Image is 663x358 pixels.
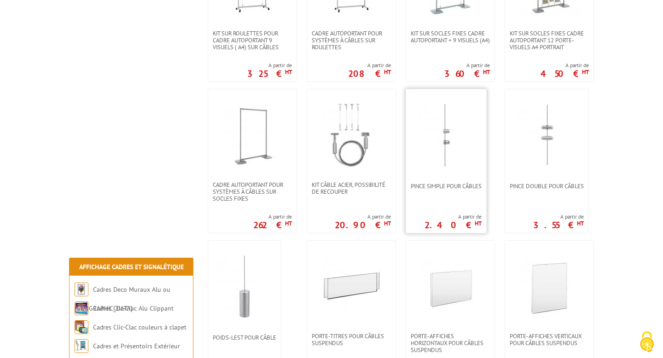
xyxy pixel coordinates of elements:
span: Kit Câble acier, possibilité de recouper [312,181,391,195]
a: Kit sur socles fixes cadre autoportant 12 porte-visuels A4 portrait [505,30,593,51]
a: Poids-lest pour câble [208,334,281,341]
a: Cadre autoportant pour systèmes à câbles sur socles fixes [208,181,297,202]
p: 325 € [247,71,292,76]
p: 208 € [348,71,391,76]
a: Pince double pour câbles [505,183,588,190]
img: Pince simple pour câbles [414,103,478,167]
p: 20.90 € [335,222,391,228]
img: Poids-lest pour câble [212,254,277,319]
img: Cadre autoportant pour systèmes à câbles sur socles fixes [220,103,285,167]
span: Pince double pour câbles [510,183,584,190]
a: Cadre autoportant pour systèmes à câbles sur roulettes [307,30,395,51]
sup: HT [483,68,490,76]
p: 2.40 € [425,222,482,228]
a: Cadres et Présentoirs Extérieur [93,342,180,350]
span: Cadre autoportant pour systèmes à câbles sur roulettes [312,30,391,51]
span: A partir de [335,213,391,220]
img: Cookies (fenêtre modale) [635,330,658,353]
span: A partir de [348,62,391,69]
span: Cadre autoportant pour systèmes à câbles sur socles fixes [213,181,292,202]
a: Kit sur roulettes pour cadre autoportant 9 visuels ( A4) sur câbles [208,30,297,51]
span: Kit sur socles fixes cadre autoportant 12 porte-visuels A4 portrait [510,30,589,51]
img: Porte-titres pour câbles suspendus [319,254,384,319]
sup: HT [384,219,391,227]
img: Pince double pour câbles [515,103,579,167]
a: Kit sur socles fixes Cadre autoportant + 9 visuels (A4) [406,30,494,44]
sup: HT [577,219,584,227]
p: 3.55 € [533,222,584,228]
span: Pince simple pour câbles [411,183,482,190]
a: Porte-affiches horizontaux pour câbles suspendus [406,333,494,353]
img: Cadres et Présentoirs Extérieur [75,339,88,353]
a: Pince simple pour câbles [406,183,486,190]
span: A partir de [253,213,292,220]
span: A partir de [444,62,490,69]
sup: HT [475,219,482,227]
a: Porte-affiches verticaux pour câbles suspendus [505,333,593,346]
sup: HT [582,68,589,76]
span: Porte-titres pour câbles suspendus [312,333,391,346]
a: Affichage Cadres et Signalétique [79,263,184,271]
button: Cookies (fenêtre modale) [631,327,663,358]
p: 262 € [253,222,292,228]
span: A partir de [533,213,584,220]
img: Cadres Deco Muraux Alu ou Bois [75,283,88,296]
p: 360 € [444,71,490,76]
a: Cadres Deco Muraux Alu ou [GEOGRAPHIC_DATA] [75,285,170,312]
span: Kit sur roulettes pour cadre autoportant 9 visuels ( A4) sur câbles [213,30,292,51]
span: Poids-lest pour câble [213,334,276,341]
a: Cadres Clic-Clac couleurs à clapet [93,323,186,331]
a: Cadres Clic-Clac Alu Clippant [93,304,174,312]
a: Porte-titres pour câbles suspendus [307,333,395,346]
span: A partir de [541,62,589,69]
img: Porte-affiches horizontaux pour câbles suspendus [418,254,483,319]
img: Cadres Clic-Clac couleurs à clapet [75,320,88,334]
a: Kit Câble acier, possibilité de recouper [307,181,395,195]
p: 450 € [541,71,589,76]
sup: HT [384,68,391,76]
span: Porte-affiches verticaux pour câbles suspendus [510,333,589,346]
sup: HT [285,219,292,227]
img: Porte-affiches verticaux pour câbles suspendus [517,254,582,319]
sup: HT [285,68,292,76]
span: A partir de [247,62,292,69]
span: Kit sur socles fixes Cadre autoportant + 9 visuels (A4) [411,30,490,44]
img: Kit Câble acier, possibilité de recouper [319,103,384,167]
span: Porte-affiches horizontaux pour câbles suspendus [411,333,490,353]
span: A partir de [425,213,482,220]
